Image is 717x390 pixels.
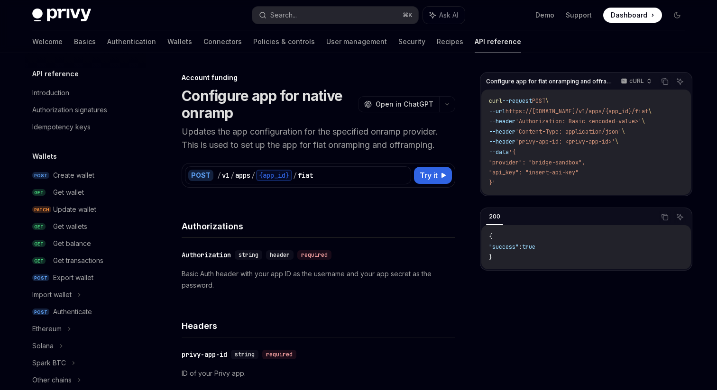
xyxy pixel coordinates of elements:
span: \ [545,97,549,105]
span: GET [32,189,46,196]
div: Other chains [32,374,72,386]
div: / [251,171,255,180]
p: cURL [629,77,644,85]
a: PATCHUpdate wallet [25,201,146,218]
button: Toggle dark mode [670,8,685,23]
button: Search...⌘K [252,7,418,24]
span: --request [502,97,532,105]
a: GETGet wallet [25,184,146,201]
span: } [489,254,492,261]
h4: Authorizations [182,220,455,233]
div: Authenticate [53,306,92,317]
span: https://[DOMAIN_NAME]/v1/apps/{app_id}/fiat [506,108,648,115]
div: Authorization [182,250,231,260]
div: Ethereum [32,323,62,335]
span: ⌘ K [403,11,413,19]
a: GETGet transactions [25,252,146,269]
div: POST [188,170,213,181]
div: Create wallet [53,170,94,181]
a: Recipes [437,30,463,53]
a: Dashboard [603,8,662,23]
div: Import wallet [32,289,72,300]
span: PATCH [32,206,51,213]
span: true [522,243,535,251]
a: POSTExport wallet [25,269,146,286]
span: \ [648,108,652,115]
div: / [217,171,221,180]
span: GET [32,223,46,230]
div: Get balance [53,238,91,249]
a: Support [566,10,592,20]
a: Connectors [203,30,242,53]
span: --url [489,108,506,115]
div: Get wallet [53,187,84,198]
img: dark logo [32,9,91,22]
div: Update wallet [53,204,96,215]
div: Idempotency keys [32,121,91,133]
a: Wallets [167,30,192,53]
button: Copy the contents from the code block [659,75,671,88]
a: Welcome [32,30,63,53]
button: Open in ChatGPT [358,96,439,112]
a: GETGet balance [25,235,146,252]
p: Updates the app configuration for the specified onramp provider. This is used to set up the app f... [182,125,455,152]
h4: Headers [182,319,455,332]
div: / [230,171,234,180]
p: ID of your Privy app. [182,368,455,379]
div: Authorization signatures [32,104,107,116]
span: '{ [509,148,515,156]
div: {app_id} [256,170,292,181]
h1: Configure app for native onramp [182,87,354,121]
span: --data [489,148,509,156]
span: Try it [420,170,438,181]
span: Configure app for fiat onramping and offramping. [486,78,612,85]
span: 'Authorization: Basic <encoded-value>' [515,118,642,125]
a: Policies & controls [253,30,315,53]
span: Ask AI [439,10,458,20]
span: \ [615,138,618,145]
button: Ask AI [423,7,465,24]
p: Basic Auth header with your app ID as the username and your app secret as the password. [182,268,455,291]
div: Get wallets [53,221,87,232]
a: Introduction [25,84,146,101]
a: Security [398,30,425,53]
a: API reference [475,30,521,53]
a: Authorization signatures [25,101,146,118]
a: Basics [74,30,96,53]
div: Spark BTC [32,357,66,369]
span: --header [489,138,515,145]
span: header [270,251,290,259]
span: "provider": "bridge-sandbox", [489,159,585,166]
a: Authentication [107,30,156,53]
h5: API reference [32,68,79,80]
span: POST [532,97,545,105]
div: Introduction [32,87,69,99]
div: Export wallet [53,272,93,283]
span: : [519,243,522,251]
div: 200 [486,211,503,222]
div: Account funding [182,73,455,82]
span: Dashboard [611,10,647,20]
span: 'Content-Type: application/json' [515,128,622,136]
span: GET [32,240,46,247]
button: Ask AI [674,211,686,223]
div: apps [235,171,250,180]
div: Search... [270,9,297,21]
a: POSTCreate wallet [25,167,146,184]
div: Solana [32,340,54,352]
span: --header [489,128,515,136]
a: Idempotency keys [25,118,146,136]
span: "api_key": "insert-api-key" [489,169,579,176]
div: v1 [222,171,230,180]
span: Open in ChatGPT [376,100,433,109]
button: Ask AI [674,75,686,88]
div: privy-app-id [182,350,227,359]
span: \ [622,128,625,136]
a: POSTAuthenticate [25,303,146,320]
span: "success" [489,243,519,251]
div: Get transactions [53,255,103,266]
div: required [262,350,296,359]
span: curl [489,97,502,105]
span: string [235,351,255,358]
a: User management [326,30,387,53]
